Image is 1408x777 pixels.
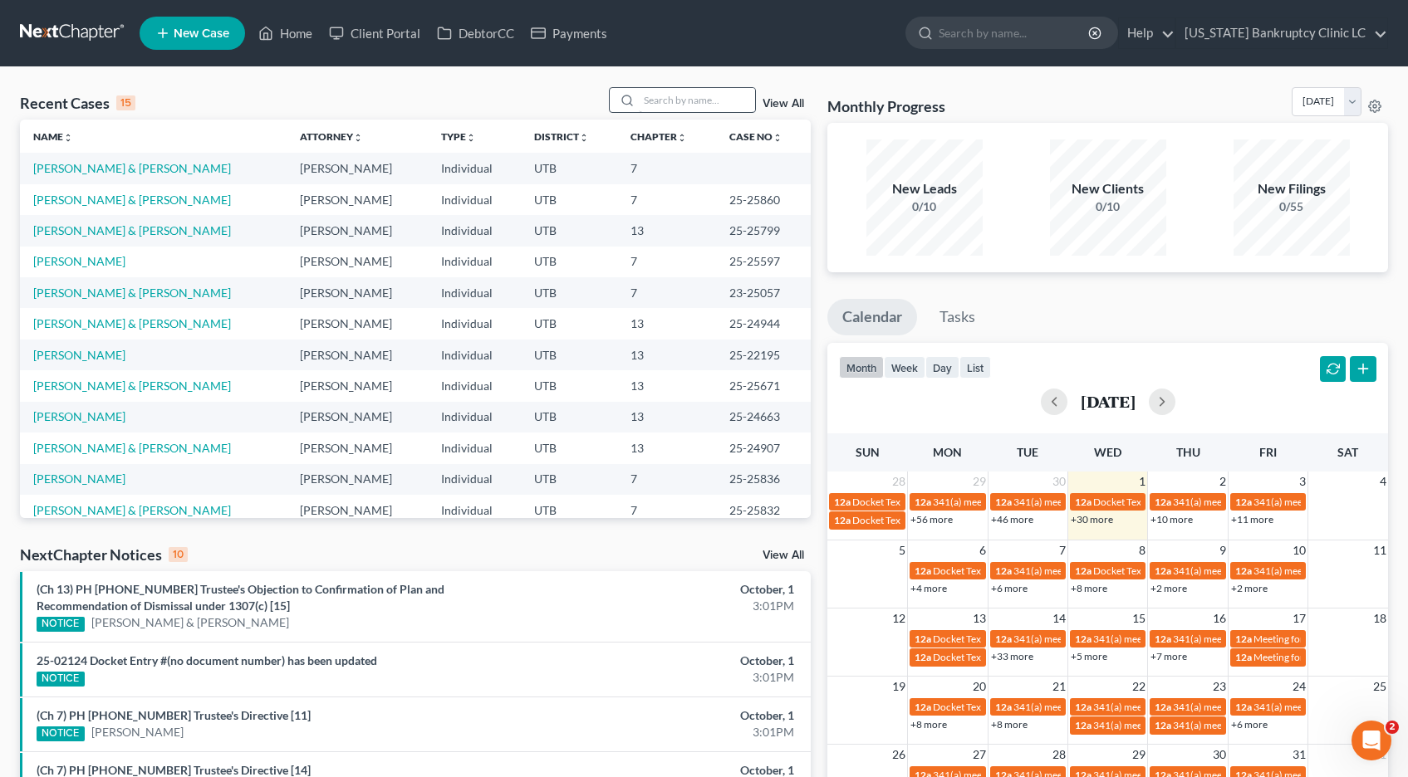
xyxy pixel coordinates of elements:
[1150,582,1187,594] a: +2 more
[995,701,1012,713] span: 12a
[521,340,618,370] td: UTB
[617,370,716,401] td: 13
[1173,564,1333,577] span: 341(a) meeting for [PERSON_NAME]
[521,464,618,495] td: UTB
[1075,496,1092,508] span: 12a
[716,370,811,401] td: 25-25671
[33,316,231,330] a: [PERSON_NAME] & [PERSON_NAME]
[1075,719,1092,731] span: 12a
[959,356,991,379] button: list
[1298,472,1307,491] span: 3
[37,617,85,632] div: NOTICE
[579,133,589,143] i: unfold_more
[1234,198,1350,215] div: 0/55
[1155,564,1171,577] span: 12a
[933,701,1082,713] span: Docket Text: for [PERSON_NAME]
[617,184,716,215] td: 7
[716,184,811,215] td: 25-25860
[897,540,907,560] span: 5
[1050,179,1166,198] div: New Clients
[37,708,311,722] a: (Ch 7) PH [PHONE_NUMBER] Trustee's Directive [11]
[33,348,125,362] a: [PERSON_NAME]
[33,223,231,237] a: [PERSON_NAME] & [PERSON_NAME]
[639,88,755,112] input: Search by name...
[1150,513,1193,525] a: +10 more
[521,215,618,246] td: UTB
[1155,496,1171,508] span: 12a
[1386,721,1399,734] span: 2
[890,472,907,491] span: 28
[716,308,811,339] td: 25-24944
[1235,633,1252,645] span: 12a
[287,464,428,495] td: [PERSON_NAME]
[915,701,931,713] span: 12a
[716,247,811,277] td: 25-25597
[1231,582,1268,594] a: +2 more
[677,133,687,143] i: unfold_more
[1235,701,1252,713] span: 12a
[521,402,618,432] td: UTB
[1050,198,1166,215] div: 0/10
[1352,721,1391,760] iframe: Intercom live chat
[1211,677,1228,696] span: 23
[428,277,521,308] td: Individual
[1013,564,1174,577] span: 341(a) meeting for [PERSON_NAME]
[939,17,1091,48] input: Search by name...
[839,356,884,379] button: month
[1231,513,1273,525] a: +11 more
[1337,445,1358,459] span: Sat
[1231,718,1268,731] a: +6 more
[1235,496,1252,508] span: 12a
[1093,564,1242,577] span: Docket Text: for [PERSON_NAME]
[428,247,521,277] td: Individual
[553,707,795,724] div: October, 1
[63,133,73,143] i: unfold_more
[1371,608,1388,628] span: 18
[890,745,907,765] span: 26
[287,184,428,215] td: [PERSON_NAME]
[617,432,716,463] td: 13
[1155,701,1171,713] span: 12a
[1150,650,1187,662] a: +7 more
[866,179,983,198] div: New Leads
[553,652,795,669] div: October, 1
[1371,677,1388,696] span: 25
[1051,745,1067,765] span: 28
[1211,608,1228,628] span: 16
[428,308,521,339] td: Individual
[995,496,1012,508] span: 12a
[971,745,988,765] span: 27
[933,564,1329,577] span: Docket Text: for [PERSON_NAME] [PERSON_NAME] & [MEDICAL_DATA][PERSON_NAME]
[884,356,925,379] button: week
[1176,18,1387,48] a: [US_STATE] Bankruptcy Clinic LC
[20,93,135,113] div: Recent Cases
[287,153,428,183] td: [PERSON_NAME]
[1051,677,1067,696] span: 21
[773,133,782,143] i: unfold_more
[521,308,618,339] td: UTB
[1291,608,1307,628] span: 17
[617,495,716,525] td: 7
[1259,445,1277,459] span: Fri
[617,153,716,183] td: 7
[890,608,907,628] span: 12
[716,340,811,370] td: 25-22195
[521,247,618,277] td: UTB
[995,564,1012,577] span: 12a
[1093,633,1253,645] span: 341(a) meeting for [PERSON_NAME]
[1137,472,1147,491] span: 1
[553,724,795,740] div: 3:01PM
[617,340,716,370] td: 13
[1013,496,1174,508] span: 341(a) meeting for [PERSON_NAME]
[852,496,1089,508] span: Docket Text: for [PERSON_NAME] & [PERSON_NAME]
[991,582,1028,594] a: +6 more
[534,130,589,143] a: Districtunfold_more
[834,496,851,508] span: 12a
[287,370,428,401] td: [PERSON_NAME]
[925,299,990,335] a: Tasks
[716,402,811,432] td: 25-24663
[978,540,988,560] span: 6
[1211,745,1228,765] span: 30
[1291,677,1307,696] span: 24
[1071,650,1107,662] a: +5 more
